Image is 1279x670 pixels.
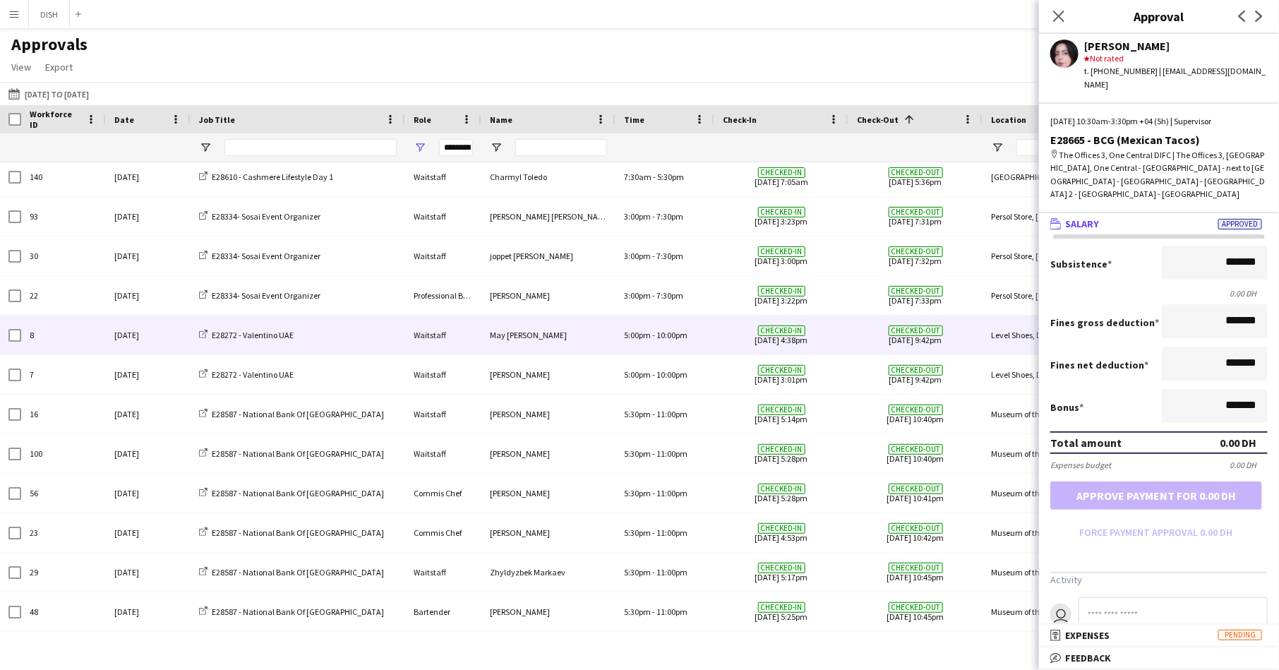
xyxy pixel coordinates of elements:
div: Museum of the Future, DIFC [983,592,1124,631]
div: Persol Store, [GEOGRAPHIC_DATA], [GEOGRAPHIC_DATA] [983,237,1124,275]
div: Museum of the Future, DIFC [983,395,1124,433]
span: Salary [1065,217,1099,230]
span: 11:00pm [656,527,687,538]
div: The Offices 3, One Central DIFC | The Offices 3, [GEOGRAPHIC_DATA], One Central - [GEOGRAPHIC_DAT... [1050,149,1268,201]
div: [PERSON_NAME] [481,276,616,315]
div: 48 [21,592,106,631]
span: Checked-in [758,405,805,415]
div: [DATE] [106,434,191,473]
mat-expansion-panel-header: Feedback [1039,647,1279,669]
div: t. [PHONE_NUMBER] | [EMAIL_ADDRESS][DOMAIN_NAME] [1084,65,1268,90]
a: E28334- Sosai Event Organizer [199,211,320,222]
div: 23 [21,513,106,552]
span: 5:00pm [624,330,651,340]
div: [PERSON_NAME] [481,355,616,394]
span: Checked-out [889,523,943,534]
span: [DATE] 4:53pm [723,513,840,552]
div: E28665 - BCG (Mexican Tacos) [1050,133,1268,146]
span: 11:00pm [656,567,687,578]
div: Zhyldyzbek Markaev [481,553,616,592]
span: - [652,290,655,301]
span: 5:30pm [657,172,684,182]
span: [DATE] 10:45pm [857,592,974,631]
span: Export [45,61,73,73]
span: [DATE] 3:00pm [723,237,840,275]
div: [DATE] [106,276,191,315]
h3: Activity [1050,573,1268,586]
button: Open Filter Menu [991,141,1004,154]
span: Pending [1218,630,1262,640]
span: Checked-out [889,405,943,415]
span: [DATE] 10:42pm [857,513,974,552]
span: [DATE] 3:01pm [723,355,840,394]
input: Location Filter Input [1016,139,1115,156]
div: 0.00 DH [1230,460,1268,470]
span: 5:30pm [624,488,651,498]
span: [DATE] 5:36pm [857,157,974,196]
span: E28334- Sosai Event Organizer [212,290,320,301]
div: 7 [21,355,106,394]
span: 7:30pm [656,211,683,222]
span: Check-Out [857,114,899,125]
div: 56 [21,474,106,513]
span: [DATE] 10:40pm [857,395,974,433]
span: Checked-out [889,484,943,494]
span: E28587 - National Bank Of [GEOGRAPHIC_DATA] [212,448,384,459]
span: Role [414,114,431,125]
span: [DATE] 7:33pm [857,276,974,315]
div: Persol Store, [GEOGRAPHIC_DATA], [GEOGRAPHIC_DATA] [983,276,1124,315]
div: Museum of the Future, DIFC [983,434,1124,473]
span: [DATE] 5:14pm [723,395,840,433]
div: [DATE] [106,474,191,513]
div: 8 [21,316,106,354]
a: E28272 - Valentino UAE [199,330,294,340]
span: - [652,488,655,498]
div: Waitstaff [405,197,481,236]
div: [PERSON_NAME] [481,513,616,552]
span: Checked-in [758,246,805,257]
span: [DATE] 7:31pm [857,197,974,236]
button: Open Filter Menu [490,141,503,154]
span: Location [991,114,1026,125]
span: 3:00pm [624,211,651,222]
a: E28610 - Cashmere Lifestyle Day 1 [199,172,333,182]
div: 22 [21,276,106,315]
span: Checked-in [758,286,805,297]
div: Charmyl Toledo [481,157,616,196]
span: Checked-out [889,444,943,455]
a: Export [40,58,78,76]
label: Fines net deduction [1050,359,1148,371]
span: Checked-in [758,167,805,178]
span: - [652,330,655,340]
div: Museum of the Future, DIFC [983,553,1124,592]
div: Expenses budget [1050,460,1111,470]
a: E28587 - National Bank Of [GEOGRAPHIC_DATA] [199,567,384,578]
div: [PERSON_NAME] [PERSON_NAME] [481,197,616,236]
span: 10:00pm [656,330,687,340]
span: [DATE] 4:38pm [723,316,840,354]
span: - [652,211,655,222]
span: Workforce ID [30,109,80,130]
span: Checked-out [889,286,943,297]
span: Checked-out [889,325,943,336]
span: - [652,567,655,578]
div: Commis Chef [405,474,481,513]
span: Time [624,114,644,125]
span: Checked-out [889,365,943,376]
div: May [PERSON_NAME] [481,316,616,354]
div: 0.00 DH [1050,288,1268,299]
span: E28272 - Valentino UAE [212,369,294,380]
span: [DATE] 9:42pm [857,355,974,394]
div: 140 [21,157,106,196]
div: Waitstaff [405,316,481,354]
span: Checked-out [889,167,943,178]
span: 5:00pm [624,369,651,380]
mat-expansion-panel-header: ExpensesPending [1039,625,1279,646]
div: Total amount [1050,436,1122,450]
div: Level Shoes, Dubai Malll [983,316,1124,354]
input: Job Title Filter Input [224,139,397,156]
div: [DATE] [106,157,191,196]
span: - [652,369,655,380]
span: Checked-out [889,246,943,257]
span: Checked-in [758,207,805,217]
